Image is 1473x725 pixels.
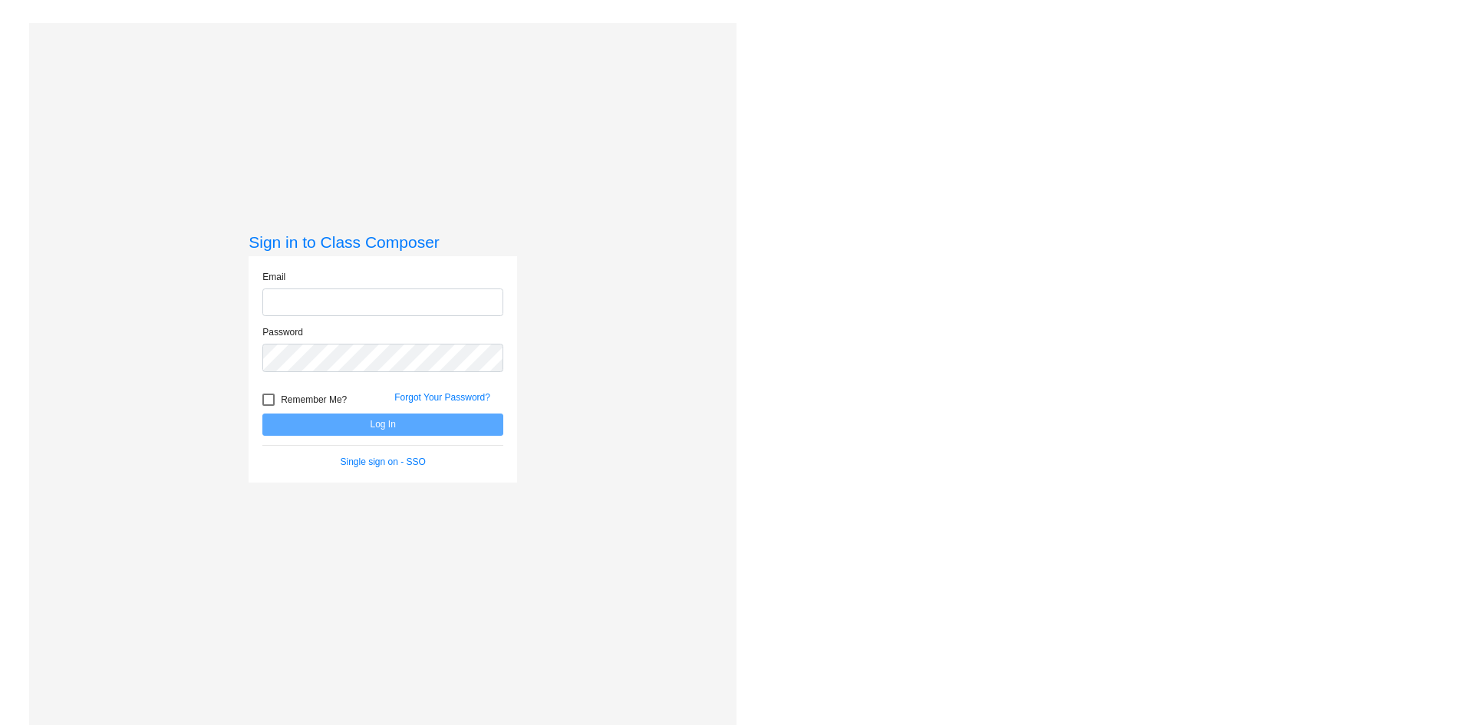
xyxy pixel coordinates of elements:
a: Forgot Your Password? [394,392,490,403]
span: Remember Me? [281,391,347,409]
h3: Sign in to Class Composer [249,232,517,252]
label: Password [262,325,303,339]
button: Log In [262,414,503,436]
label: Email [262,270,285,284]
a: Single sign on - SSO [341,456,426,467]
